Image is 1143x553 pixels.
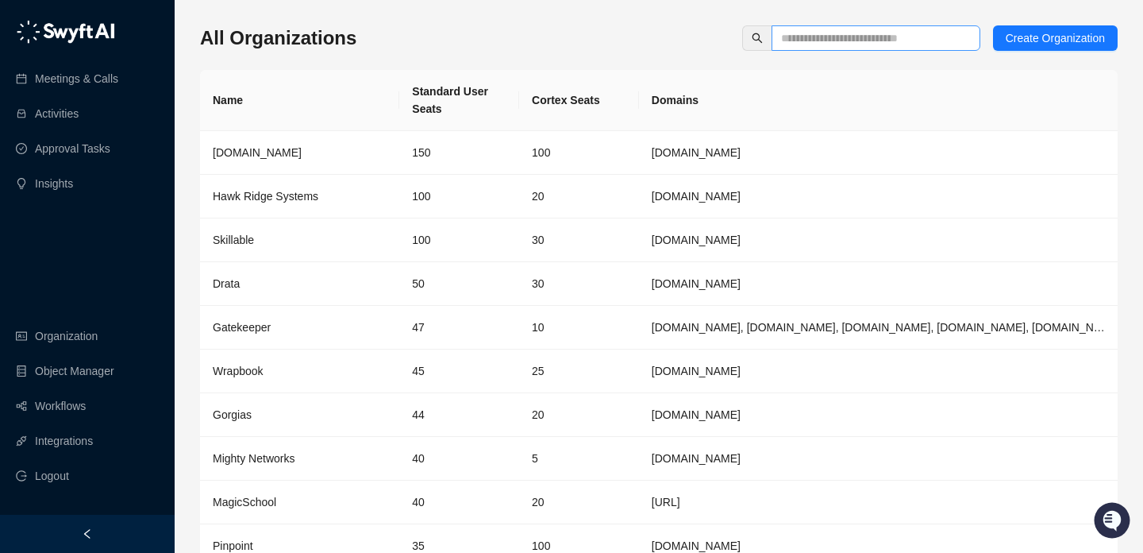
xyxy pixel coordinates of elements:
[639,437,1118,481] td: mightynetworks.com
[16,20,115,44] img: logo-05li4sbe.png
[519,218,639,262] td: 30
[16,224,29,237] div: 📚
[10,216,65,245] a: 📚Docs
[213,321,271,334] span: Gatekeeper
[71,224,84,237] div: 📶
[1092,501,1135,543] iframe: Open customer support
[16,64,289,89] p: Welcome 👋
[213,365,264,377] span: Wrapbook
[213,452,294,465] span: Mighty Networks
[213,234,254,246] span: Skillable
[1006,29,1105,47] span: Create Organization
[35,168,73,199] a: Insights
[35,425,93,457] a: Integrations
[213,539,253,552] span: Pinpoint
[35,133,110,164] a: Approval Tasks
[639,393,1118,437] td: gorgias.com
[65,216,129,245] a: 📶Status
[639,218,1118,262] td: skillable.com
[54,160,201,172] div: We're available if you need us!
[213,277,240,290] span: Drata
[35,320,98,352] a: Organization
[270,149,289,168] button: Start new chat
[639,175,1118,218] td: hawkridgesys.com
[16,16,48,48] img: Swyft AI
[16,89,289,114] h2: How can we help?
[213,146,302,159] span: [DOMAIN_NAME]
[200,70,399,131] th: Name
[399,306,519,350] td: 47
[158,261,192,273] span: Pylon
[399,131,519,175] td: 150
[639,350,1118,393] td: wrapbook.com
[519,306,639,350] td: 10
[519,393,639,437] td: 20
[399,218,519,262] td: 100
[519,70,639,131] th: Cortex Seats
[16,470,27,481] span: logout
[87,222,122,238] span: Status
[399,481,519,524] td: 40
[639,70,1118,131] th: Domains
[519,175,639,218] td: 20
[399,70,519,131] th: Standard User Seats
[399,437,519,481] td: 40
[213,496,276,509] span: MagicSchool
[35,390,86,422] a: Workflows
[519,437,639,481] td: 5
[399,350,519,393] td: 45
[213,190,318,203] span: Hawk Ridge Systems
[399,262,519,306] td: 50
[16,144,44,172] img: 5124521997842_fc6d7dfcefe973c2e489_88.png
[639,131,1118,175] td: synthesia.io
[82,528,93,539] span: left
[35,460,69,492] span: Logout
[112,261,192,273] a: Powered byPylon
[752,33,763,44] span: search
[35,98,79,130] a: Activities
[639,306,1118,350] td: gatekeeperhq.com, gatekeeperhq.io, gatekeeper.io, gatekeepervclm.com, gatekeeperhq.co, trygatekee...
[35,63,118,95] a: Meetings & Calls
[399,175,519,218] td: 100
[993,25,1118,51] button: Create Organization
[519,481,639,524] td: 20
[35,355,114,387] a: Object Manager
[639,262,1118,306] td: Drata.com
[519,131,639,175] td: 100
[519,262,639,306] td: 30
[519,350,639,393] td: 25
[54,144,260,160] div: Start new chat
[399,393,519,437] td: 44
[200,25,356,51] h3: All Organizations
[639,481,1118,524] td: magicschool.ai
[32,222,59,238] span: Docs
[213,408,252,421] span: Gorgias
